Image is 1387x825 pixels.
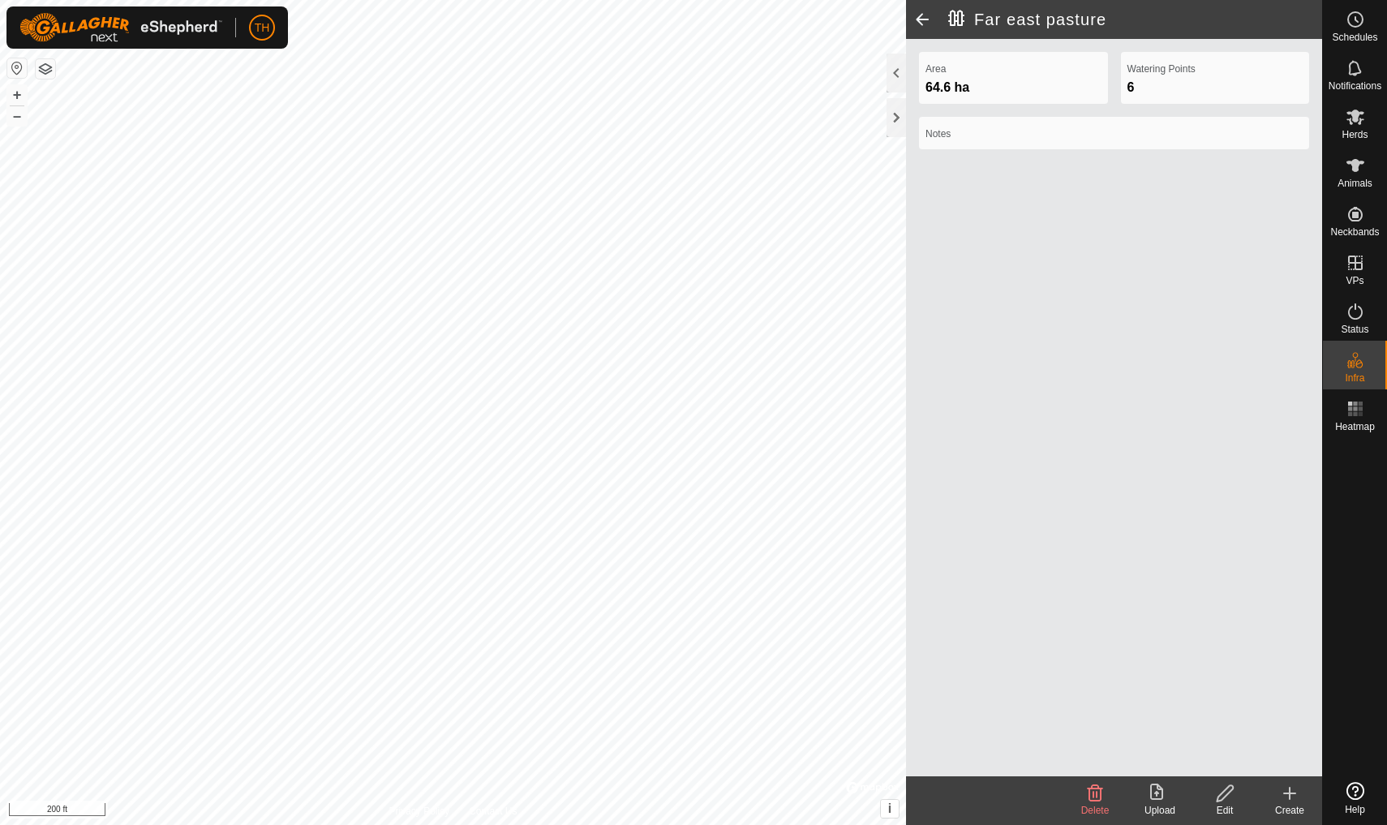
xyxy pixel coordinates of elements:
div: Edit [1192,803,1257,818]
span: Herds [1342,130,1368,140]
label: Watering Points [1127,62,1303,76]
a: Privacy Policy [389,804,449,819]
a: Help [1323,776,1387,821]
span: VPs [1346,276,1363,286]
button: Reset Map [7,58,27,78]
a: Contact Us [469,804,517,819]
label: Area [925,62,1101,76]
div: Create [1257,803,1322,818]
label: Notes [925,127,1303,141]
span: Notifications [1329,81,1381,91]
span: Schedules [1332,32,1377,42]
button: i [881,800,899,818]
span: Help [1345,805,1365,814]
span: 6 [1127,80,1135,94]
span: Heatmap [1335,422,1375,432]
h2: Far east pasture [948,10,1322,29]
span: TH [255,19,270,37]
span: Delete [1081,805,1110,816]
span: 64.6 ha [925,80,969,94]
span: Animals [1338,178,1372,188]
span: Infra [1345,373,1364,383]
span: Status [1341,324,1368,334]
button: Map Layers [36,59,55,79]
span: Neckbands [1330,227,1379,237]
img: Gallagher Logo [19,13,222,42]
span: i [888,801,891,815]
div: Upload [1127,803,1192,818]
button: + [7,85,27,105]
button: – [7,106,27,126]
